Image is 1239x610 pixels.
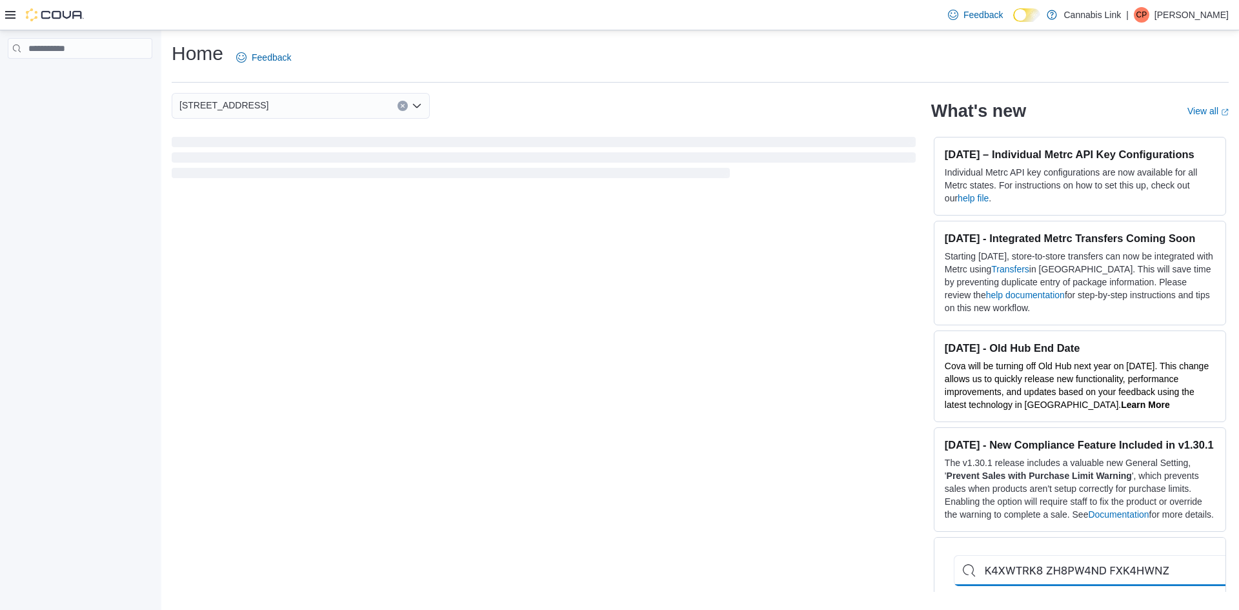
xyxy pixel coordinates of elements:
[1126,7,1129,23] p: |
[931,101,1026,121] h2: What's new
[945,438,1215,451] h3: [DATE] - New Compliance Feature Included in v1.30.1
[1134,7,1149,23] div: Charlotte Phillips
[958,193,989,203] a: help file
[1013,8,1040,22] input: Dark Mode
[231,45,296,70] a: Feedback
[945,232,1215,245] h3: [DATE] - Integrated Metrc Transfers Coming Soon
[8,61,152,92] nav: Complex example
[943,2,1008,28] a: Feedback
[179,97,268,113] span: [STREET_ADDRESS]
[412,101,422,111] button: Open list of options
[1088,509,1149,520] a: Documentation
[26,8,84,21] img: Cova
[398,101,408,111] button: Clear input
[1121,400,1169,410] a: Learn More
[963,8,1003,21] span: Feedback
[1187,106,1229,116] a: View allExternal link
[945,361,1209,410] span: Cova will be turning off Old Hub next year on [DATE]. This change allows us to quickly release ne...
[945,341,1215,354] h3: [DATE] - Old Hub End Date
[1221,108,1229,116] svg: External link
[945,148,1215,161] h3: [DATE] – Individual Metrc API Key Configurations
[945,250,1215,314] p: Starting [DATE], store-to-store transfers can now be integrated with Metrc using in [GEOGRAPHIC_D...
[947,471,1132,481] strong: Prevent Sales with Purchase Limit Warning
[252,51,291,64] span: Feedback
[991,264,1029,274] a: Transfers
[1063,7,1121,23] p: Cannabis Link
[172,139,916,181] span: Loading
[172,41,223,66] h1: Home
[945,456,1215,521] p: The v1.30.1 release includes a valuable new General Setting, ' ', which prevents sales when produ...
[945,166,1215,205] p: Individual Metrc API key configurations are now available for all Metrc states. For instructions ...
[1136,7,1147,23] span: CP
[986,290,1065,300] a: help documentation
[1154,7,1229,23] p: [PERSON_NAME]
